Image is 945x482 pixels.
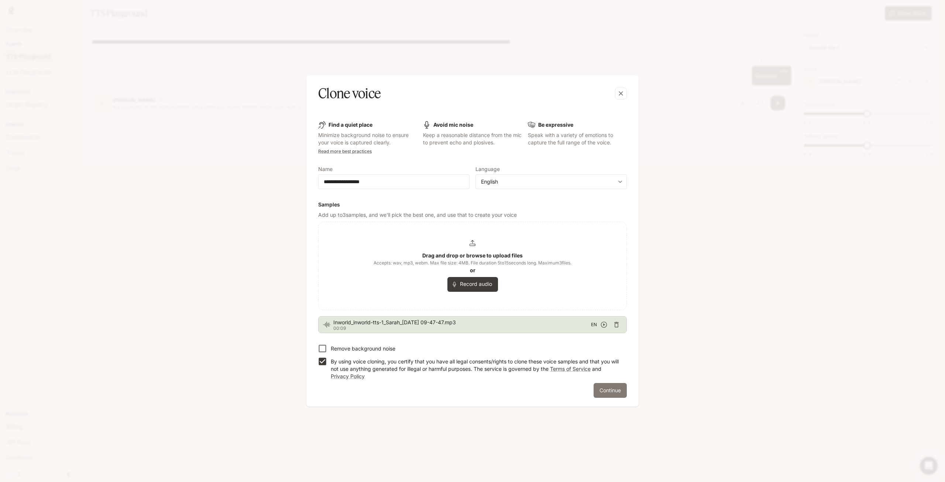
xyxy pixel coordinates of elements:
[433,122,473,128] b: Avoid mic noise
[447,277,498,292] button: Record audio
[475,167,500,172] p: Language
[329,122,372,128] b: Find a quiet place
[476,178,626,185] div: English
[318,84,381,103] h5: Clone voice
[422,252,523,259] b: Drag and drop or browse to upload files
[538,122,573,128] b: Be expressive
[318,131,417,146] p: Minimize background noise to ensure your voice is captured clearly.
[481,178,615,185] div: English
[318,201,627,208] h6: Samples
[318,211,627,219] p: Add up to 3 samples, and we'll pick the best one, and use that to create your voice
[318,167,333,172] p: Name
[591,321,597,328] span: EN
[470,267,475,273] b: or
[423,131,522,146] p: Keep a reasonable distance from the mic to prevent echo and plosives.
[333,319,591,326] span: Inworld_inworld-tts-1_Sarah_[DATE] 09-47-47.mp3
[331,358,621,380] p: By using voice cloning, you certify that you have all legal consents/rights to clone these voice ...
[331,345,395,352] p: Remove background noise
[550,366,591,372] a: Terms of Service
[318,148,372,154] a: Read more best practices
[333,326,591,331] p: 00:09
[594,383,627,398] button: Continue
[331,373,365,379] a: Privacy Policy
[374,259,571,267] span: Accepts: wav, mp3, webm. Max file size: 4MB. File duration 5 to 15 seconds long. Maximum 3 files.
[528,131,627,146] p: Speak with a variety of emotions to capture the full range of the voice.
